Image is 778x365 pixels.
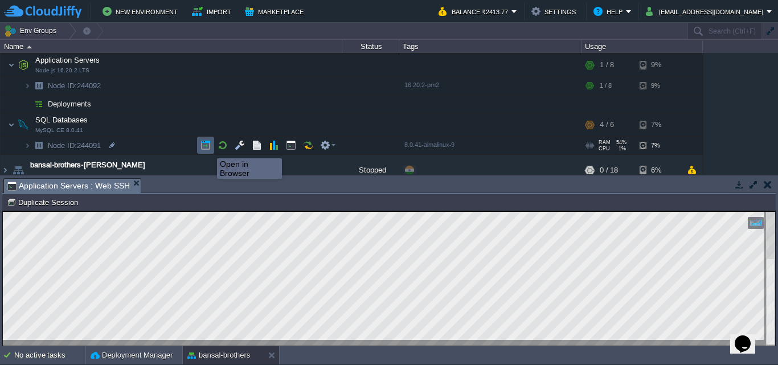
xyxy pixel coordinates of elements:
[599,146,610,151] span: CPU
[10,155,26,186] img: AMDAwAAAACH5BAEAAAAALAAAAAABAAEAAAICRAEAOw==
[615,146,626,151] span: 1%
[439,5,511,18] button: Balance ₹2413.77
[646,5,767,18] button: [EMAIL_ADDRESS][DOMAIN_NAME]
[404,81,439,88] span: 16.20.2-pm2
[615,140,627,145] span: 54%
[531,5,579,18] button: Settings
[4,5,81,19] img: CloudJiffy
[14,346,85,364] div: No active tasks
[582,40,702,53] div: Usage
[47,99,93,109] a: Deployments
[600,77,612,95] div: 1 / 8
[48,141,77,150] span: Node ID:
[31,77,47,95] img: AMDAwAAAACH5BAEAAAAALAAAAAABAAEAAAICRAEAOw==
[24,77,31,95] img: AMDAwAAAACH5BAEAAAAALAAAAAABAAEAAAICRAEAOw==
[47,81,103,91] span: 244092
[15,54,31,76] img: AMDAwAAAACH5BAEAAAAALAAAAAABAAEAAAICRAEAOw==
[640,77,677,95] div: 9%
[30,159,145,171] a: bansal-brothers-[PERSON_NAME]
[640,113,677,136] div: 7%
[35,127,83,134] span: MySQL CE 8.0.41
[404,141,454,148] span: 8.0.41-almalinux-9
[15,113,31,136] img: AMDAwAAAACH5BAEAAAAALAAAAAABAAEAAAICRAEAOw==
[220,159,279,178] div: Open in Browser
[7,179,130,193] span: Application Servers : Web SSH
[27,46,32,48] img: AMDAwAAAACH5BAEAAAAALAAAAAABAAEAAAICRAEAOw==
[342,155,399,186] div: Stopped
[34,115,89,125] span: SQL Databases
[640,54,677,76] div: 9%
[47,141,103,150] span: 244091
[24,95,31,113] img: AMDAwAAAACH5BAEAAAAALAAAAAABAAEAAAICRAEAOw==
[24,137,31,154] img: AMDAwAAAACH5BAEAAAAALAAAAAABAAEAAAICRAEAOw==
[34,116,89,124] a: SQL DatabasesMySQL CE 8.0.41
[31,137,47,154] img: AMDAwAAAACH5BAEAAAAALAAAAAABAAEAAAICRAEAOw==
[34,55,101,65] span: Application Servers
[30,171,83,182] a: [DOMAIN_NAME]
[31,95,47,113] img: AMDAwAAAACH5BAEAAAAALAAAAAABAAEAAAICRAEAOw==
[192,5,235,18] button: Import
[48,81,77,90] span: Node ID:
[187,350,250,361] button: bansal-brothers
[1,40,342,53] div: Name
[91,350,173,361] button: Deployment Manager
[245,5,307,18] button: Marketplace
[8,113,15,136] img: AMDAwAAAACH5BAEAAAAALAAAAAABAAEAAAICRAEAOw==
[8,54,15,76] img: AMDAwAAAACH5BAEAAAAALAAAAAABAAEAAAICRAEAOw==
[1,155,10,186] img: AMDAwAAAACH5BAEAAAAALAAAAAABAAEAAAICRAEAOw==
[343,40,399,53] div: Status
[593,5,626,18] button: Help
[34,56,101,64] a: Application ServersNode.js 16.20.2 LTS
[730,319,767,354] iframe: chat widget
[400,40,581,53] div: Tags
[640,137,677,154] div: 7%
[640,155,677,186] div: 6%
[599,140,611,145] span: RAM
[600,155,618,186] div: 0 / 18
[4,23,60,39] button: Env Groups
[47,81,103,91] a: Node ID:244092
[47,141,103,150] a: Node ID:244091
[35,67,89,74] span: Node.js 16.20.2 LTS
[103,5,181,18] button: New Environment
[7,197,81,207] button: Duplicate Session
[600,54,614,76] div: 1 / 8
[600,113,614,136] div: 4 / 6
